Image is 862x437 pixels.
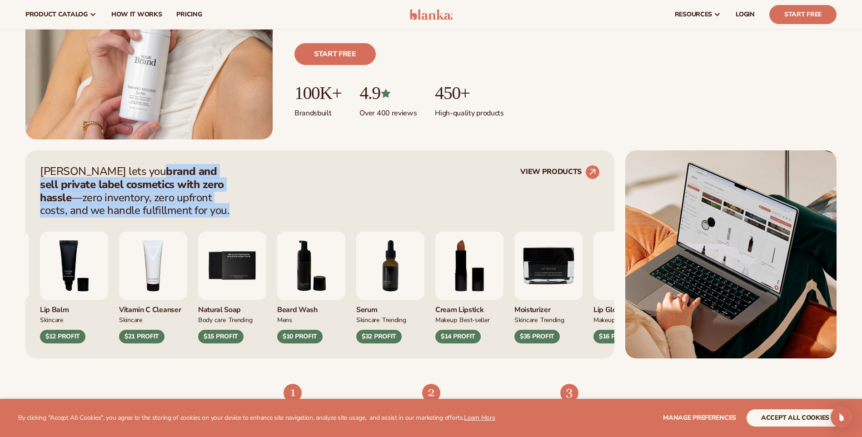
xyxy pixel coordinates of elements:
[198,232,266,343] div: 5 / 9
[663,413,736,422] span: Manage preferences
[198,300,266,315] div: Natural Soap
[359,103,417,118] p: Over 400 reviews
[747,409,844,427] button: accept all cookies
[356,300,424,315] div: Serum
[176,11,202,18] span: pricing
[736,11,755,18] span: LOGIN
[663,409,736,427] button: Manage preferences
[294,43,376,65] a: Start free
[198,330,244,343] div: $15 PROFIT
[277,330,323,343] div: $10 PROFIT
[277,315,292,324] div: mens
[356,330,402,343] div: $32 PROFIT
[435,232,503,300] img: Luxury cream lipstick.
[294,83,341,103] p: 100K+
[40,232,108,343] div: 3 / 9
[356,315,379,324] div: SKINCARE
[284,384,302,402] img: Shopify Image 7
[514,232,583,343] div: 9 / 9
[119,330,164,343] div: $21 PROFIT
[435,83,503,103] p: 450+
[40,330,85,343] div: $12 PROFIT
[435,103,503,118] p: High-quality products
[294,103,341,118] p: Brands built
[40,165,235,217] p: [PERSON_NAME] lets you —zero inventory, zero upfront costs, and we handle fulfillment for you.
[359,83,417,103] p: 4.9
[593,300,662,315] div: Lip Gloss
[356,232,424,300] img: Collagen and retinol serum.
[675,11,712,18] span: resources
[422,384,440,402] img: Shopify Image 8
[18,414,495,422] p: By clicking "Accept All Cookies", you agree to the storing of cookies on your device to enhance s...
[356,232,424,343] div: 7 / 9
[40,232,108,300] img: Smoothing lip balm.
[540,315,564,324] div: TRENDING
[435,300,503,315] div: Cream Lipstick
[435,232,503,343] div: 8 / 9
[119,300,187,315] div: Vitamin C Cleanser
[111,11,162,18] span: How It Works
[593,232,662,343] div: 1 / 9
[625,150,837,358] img: Shopify Image 5
[119,232,187,300] img: Vitamin c cleanser.
[435,330,481,343] div: $14 PROFIT
[119,232,187,343] div: 4 / 9
[459,315,489,324] div: BEST-SELLER
[25,11,88,18] span: product catalog
[277,232,345,300] img: Foaming beard wash.
[40,300,108,315] div: Lip Balm
[198,315,226,324] div: BODY Care
[382,315,406,324] div: TRENDING
[277,300,345,315] div: Beard Wash
[435,315,457,324] div: MAKEUP
[229,315,253,324] div: TRENDING
[409,9,453,20] img: logo
[464,413,495,422] a: Learn More
[514,315,538,324] div: SKINCARE
[40,164,224,205] strong: brand and sell private label cosmetics with zero hassle
[198,232,266,300] img: Nature bar of soap.
[514,232,583,300] img: Moisturizer.
[593,330,639,343] div: $16 PROFIT
[514,300,583,315] div: Moisturizer
[277,232,345,343] div: 6 / 9
[520,165,600,179] a: VIEW PRODUCTS
[40,315,63,324] div: SKINCARE
[769,5,837,24] a: Start Free
[514,330,560,343] div: $35 PROFIT
[831,406,852,428] div: Open Intercom Messenger
[560,384,578,402] img: Shopify Image 9
[593,315,615,324] div: MAKEUP
[119,315,142,324] div: Skincare
[593,232,662,300] img: Pink lip gloss.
